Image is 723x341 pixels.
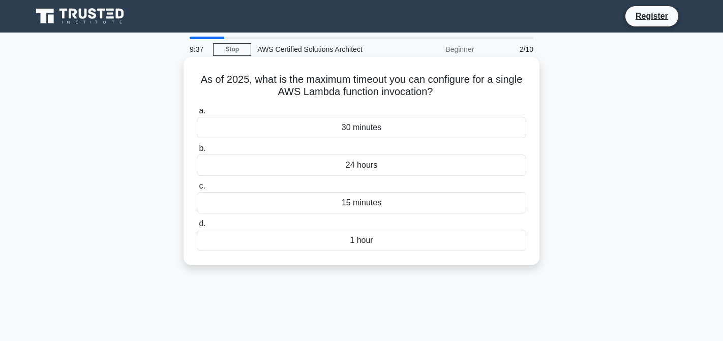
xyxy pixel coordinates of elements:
div: 9:37 [184,39,213,59]
div: AWS Certified Solutions Architect [251,39,391,59]
div: 24 hours [197,154,526,176]
span: a. [199,106,205,115]
div: Beginner [391,39,480,59]
div: 30 minutes [197,117,526,138]
span: d. [199,219,205,228]
a: Stop [213,43,251,56]
h5: As of 2025, what is the maximum timeout you can configure for a single AWS Lambda function invoca... [196,73,527,99]
div: 2/10 [480,39,539,59]
div: 1 hour [197,230,526,251]
span: b. [199,144,205,152]
a: Register [629,10,674,22]
span: c. [199,181,205,190]
div: 15 minutes [197,192,526,213]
